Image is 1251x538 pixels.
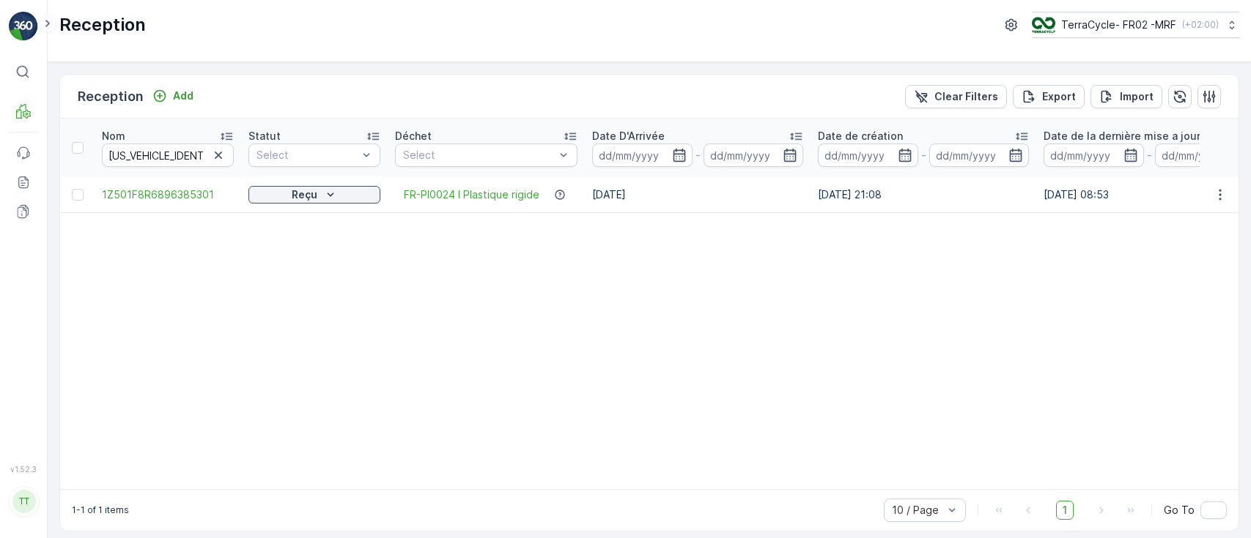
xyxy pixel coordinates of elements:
[1044,143,1144,167] input: dd/mm/yyyy
[1147,146,1152,164] p: -
[1091,85,1162,108] button: Import
[173,89,193,103] p: Add
[811,177,1036,212] td: [DATE] 21:08
[695,146,701,164] p: -
[704,143,804,167] input: dd/mm/yyyy
[818,143,918,167] input: dd/mm/yyyy
[102,129,125,143] p: Nom
[1013,85,1085,108] button: Export
[1182,19,1219,31] p: ( +02:00 )
[1164,503,1195,518] span: Go To
[78,86,144,107] p: Reception
[403,148,555,162] p: Select
[592,143,693,167] input: dd/mm/yyyy
[1056,501,1074,520] span: 1
[1032,12,1239,38] button: TerraCycle- FR02 -MRF(+02:00)
[934,89,998,104] p: Clear Filters
[929,143,1030,167] input: dd/mm/yyyy
[147,87,199,105] button: Add
[9,465,38,474] span: v 1.52.3
[12,490,36,513] div: TT
[818,129,903,143] p: Date de création
[102,143,234,167] input: Search
[1120,89,1154,104] p: Import
[9,477,38,526] button: TT
[905,85,1007,108] button: Clear Filters
[248,129,281,143] p: Statut
[1061,18,1176,32] p: TerraCycle- FR02 -MRF
[1032,17,1055,33] img: terracycle.png
[102,187,234,202] a: 1Z501F8R6896385301
[592,129,665,143] p: Date D'Arrivée
[248,186,380,203] button: Reçu
[9,12,38,41] img: logo
[1044,129,1200,143] p: Date de la dernière mise a jour
[404,187,539,202] a: FR-PI0024 I Plastique rigide
[257,148,358,162] p: Select
[72,504,129,516] p: 1-1 of 1 items
[59,13,146,37] p: Reception
[72,189,84,201] div: Toggle Row Selected
[395,129,432,143] p: Déchet
[921,146,926,164] p: -
[585,177,811,212] td: [DATE]
[1042,89,1076,104] p: Export
[292,187,317,202] p: Reçu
